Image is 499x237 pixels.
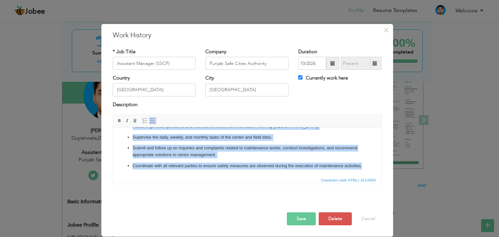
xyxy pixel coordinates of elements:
label: Company [205,48,226,55]
input: Present [341,57,370,70]
h3: Work History [113,31,382,40]
button: Close [381,25,391,35]
label: Duration [298,48,317,55]
input: From [298,57,326,70]
input: Currently work here [298,75,302,80]
button: Cancel [355,212,382,225]
button: Save [287,212,316,225]
a: Insert/Remove Numbered List [141,117,148,124]
a: Insert/Remove Bulleted List [149,117,156,124]
button: Delete [319,212,352,225]
label: Currently work here [298,75,348,81]
label: Description [113,101,137,108]
label: * Job Title [113,48,135,55]
div: Statistics [320,177,378,183]
iframe: Rich Text Editor, workEditor [113,127,381,176]
label: Country [113,75,130,81]
span: × [383,24,389,36]
a: Italic [124,117,131,124]
label: City [205,75,214,81]
a: Underline [132,117,139,124]
span: Characters (with HTML): 611/4000 [320,177,377,183]
a: Bold [116,117,123,124]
